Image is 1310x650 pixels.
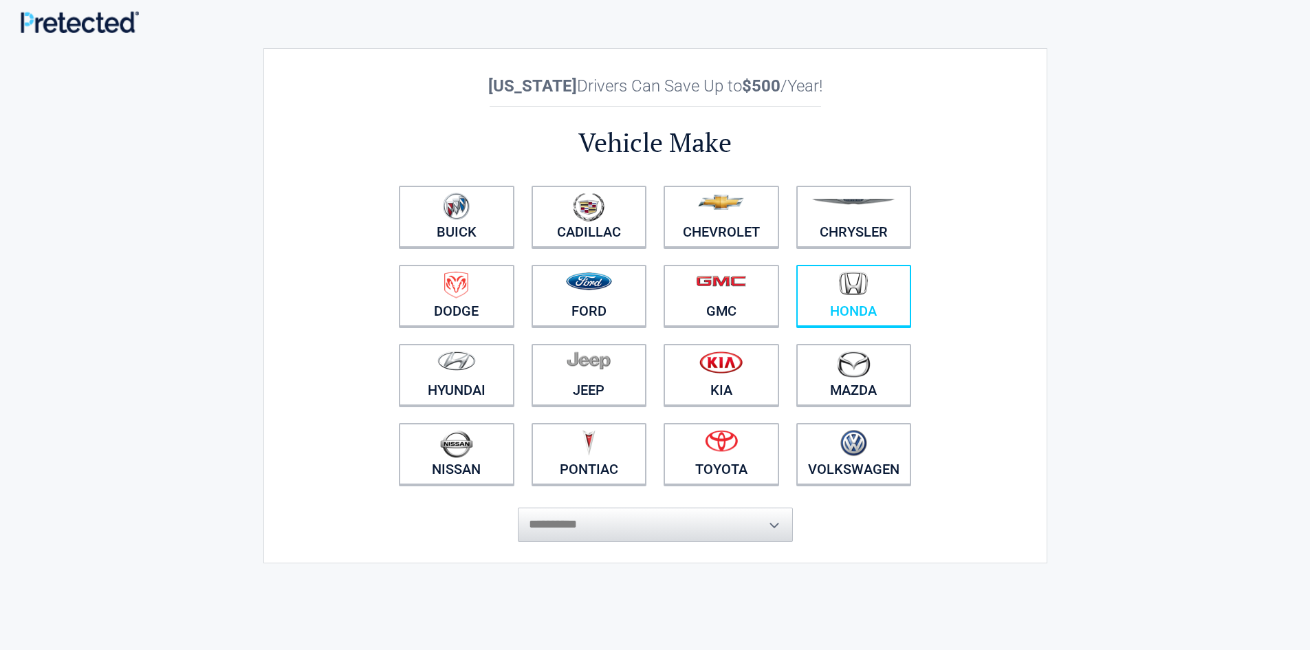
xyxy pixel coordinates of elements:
a: Volkswagen [796,423,912,485]
a: Jeep [532,344,647,406]
a: Toyota [664,423,779,485]
img: volkswagen [840,430,867,457]
h2: Vehicle Make [391,125,920,160]
img: Main Logo [21,11,139,32]
img: chevrolet [698,195,744,210]
img: chrysler [811,199,895,205]
b: $500 [742,76,780,96]
a: Nissan [399,423,514,485]
a: Kia [664,344,779,406]
img: dodge [444,272,468,299]
img: gmc [696,275,746,287]
a: Chevrolet [664,186,779,248]
a: Buick [399,186,514,248]
img: ford [566,272,612,290]
a: Hyundai [399,344,514,406]
img: cadillac [573,193,604,221]
a: Mazda [796,344,912,406]
img: mazda [836,351,871,378]
a: Dodge [399,265,514,327]
h2: Drivers Can Save Up to /Year [391,76,920,96]
a: GMC [664,265,779,327]
b: [US_STATE] [488,76,577,96]
img: buick [443,193,470,220]
a: Pontiac [532,423,647,485]
img: pontiac [582,430,596,456]
img: hyundai [437,351,476,371]
img: jeep [567,351,611,370]
a: Chrysler [796,186,912,248]
img: honda [839,272,868,296]
img: nissan [440,430,473,458]
a: Cadillac [532,186,647,248]
a: Honda [796,265,912,327]
img: toyota [705,430,738,452]
a: Ford [532,265,647,327]
img: kia [699,351,743,373]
